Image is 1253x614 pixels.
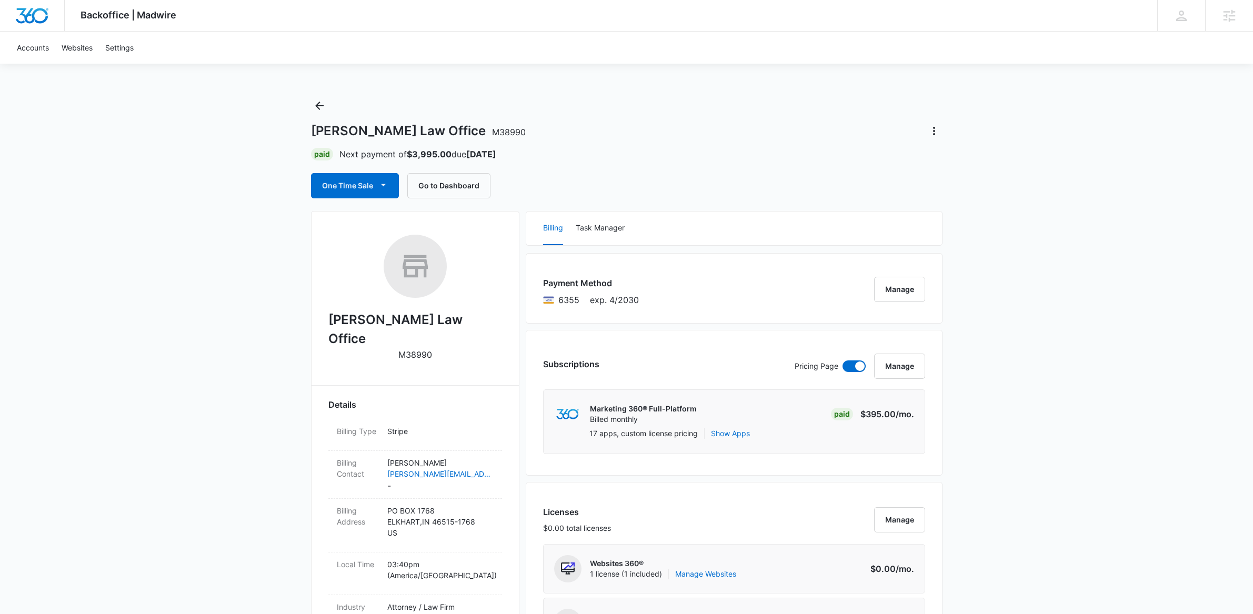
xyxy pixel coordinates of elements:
[337,426,379,437] dt: Billing Type
[860,408,914,420] p: $395.00
[81,9,176,21] span: Backoffice | Madwire
[896,409,914,419] span: /mo.
[589,428,698,439] p: 17 apps, custom license pricing
[466,149,496,159] strong: [DATE]
[590,404,697,414] p: Marketing 360® Full-Platform
[558,294,579,306] span: Visa ending with
[337,505,379,527] dt: Billing Address
[543,506,611,518] h3: Licenses
[795,360,838,372] p: Pricing Page
[675,569,736,579] a: Manage Websites
[590,558,736,569] p: Websites 360®
[339,148,496,160] p: Next payment of due
[556,409,579,420] img: marketing360Logo
[492,127,526,137] span: M38990
[328,499,502,552] div: Billing AddressPO BOX 1768ELKHART,IN 46515-1768US
[99,32,140,64] a: Settings
[328,419,502,451] div: Billing TypeStripe
[311,123,526,139] h1: [PERSON_NAME] Law Office
[387,426,494,437] p: Stripe
[576,212,625,245] button: Task Manager
[874,507,925,532] button: Manage
[590,569,736,579] span: 1 license (1 included)
[543,212,563,245] button: Billing
[711,428,750,439] button: Show Apps
[831,408,853,420] div: Paid
[328,398,356,411] span: Details
[328,310,502,348] h2: [PERSON_NAME] Law Office
[926,123,943,139] button: Actions
[387,457,494,468] p: [PERSON_NAME]
[328,451,502,499] div: Billing Contact[PERSON_NAME][PERSON_NAME][EMAIL_ADDRESS][DOMAIN_NAME]-
[337,457,379,479] dt: Billing Contact
[311,173,399,198] button: One Time Sale
[11,32,55,64] a: Accounts
[387,559,494,581] p: 03:40pm ( America/[GEOGRAPHIC_DATA] )
[590,414,697,425] p: Billed monthly
[398,348,432,361] p: M38990
[328,552,502,595] div: Local Time03:40pm (America/[GEOGRAPHIC_DATA])
[407,149,452,159] strong: $3,995.00
[387,601,494,612] p: Attorney / Law Firm
[387,468,494,479] a: [PERSON_NAME][EMAIL_ADDRESS][DOMAIN_NAME]
[590,294,639,306] span: exp. 4/2030
[337,601,379,612] dt: Industry
[543,277,639,289] h3: Payment Method
[311,97,328,114] button: Back
[543,358,599,370] h3: Subscriptions
[874,354,925,379] button: Manage
[337,559,379,570] dt: Local Time
[311,148,333,160] div: Paid
[874,277,925,302] button: Manage
[387,505,494,538] p: PO BOX 1768 ELKHART , IN 46515-1768 US
[407,173,490,198] button: Go to Dashboard
[55,32,99,64] a: Websites
[865,562,914,575] p: $0.00
[896,563,914,574] span: /mo.
[543,522,611,534] p: $0.00 total licenses
[387,457,494,492] dd: -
